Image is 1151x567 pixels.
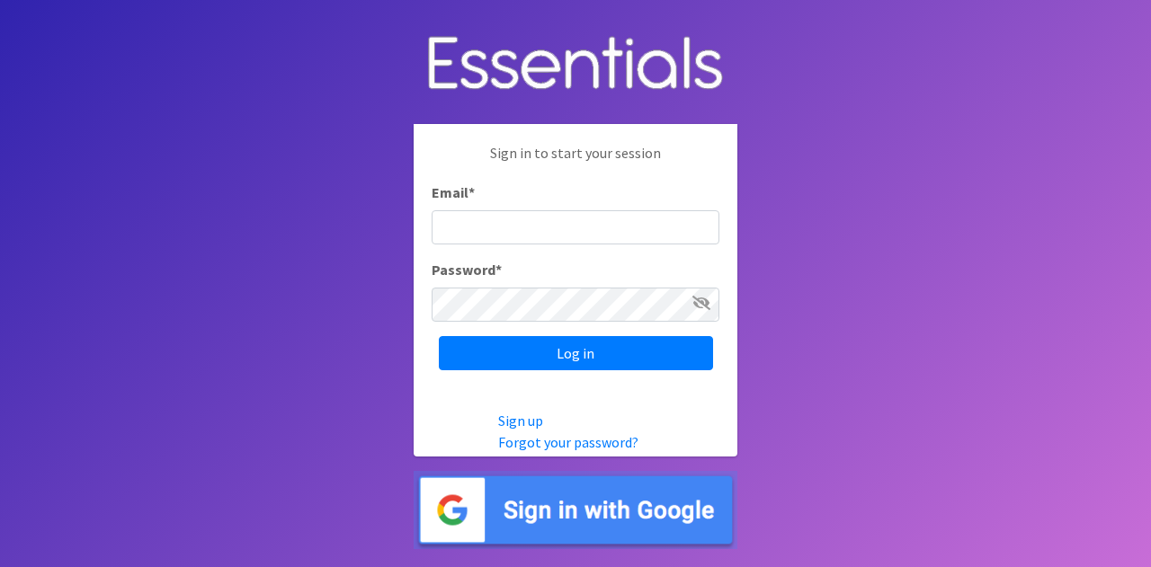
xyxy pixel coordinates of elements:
[432,259,502,280] label: Password
[498,412,543,430] a: Sign up
[498,433,638,451] a: Forgot your password?
[468,183,475,201] abbr: required
[414,471,737,549] img: Sign in with Google
[414,18,737,111] img: Human Essentials
[432,182,475,203] label: Email
[439,336,713,370] input: Log in
[432,142,719,182] p: Sign in to start your session
[495,261,502,279] abbr: required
